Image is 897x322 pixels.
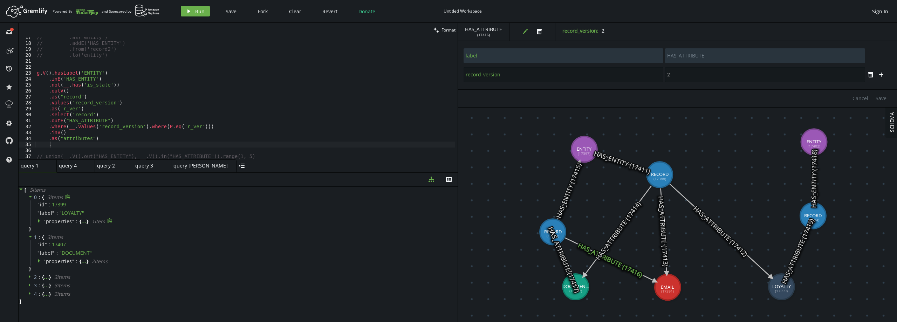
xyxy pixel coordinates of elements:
[43,218,46,225] span: "
[135,163,163,169] span: query 3
[59,163,87,169] span: query 4
[252,6,273,16] button: Fork
[37,241,40,248] span: "
[72,258,75,265] span: "
[807,138,822,145] tspan: ENTITY
[661,289,674,294] tspan: (17391)
[42,274,44,280] span: {
[40,241,45,248] span: id
[52,210,55,216] span: "
[661,284,674,290] tspan: EMAIL
[19,40,36,46] div: 18
[464,67,663,82] input: Property Name
[44,275,49,278] div: ...
[19,46,36,52] div: 19
[19,118,36,124] div: 31
[19,34,36,40] div: 17
[49,201,50,208] span: :
[284,6,307,16] button: Clear
[40,250,53,256] span: label
[37,249,40,256] span: "
[602,27,604,34] span: 2
[226,8,237,15] span: Save
[34,194,37,200] span: 0
[809,150,818,208] text: HAS_ENTITY (17418)
[19,130,36,136] div: 33
[80,258,81,265] span: {
[135,5,160,17] img: AWS Neptune
[34,274,37,280] span: 2
[46,218,72,225] span: properties
[19,52,36,58] div: 20
[849,93,872,104] button: Cancel
[42,234,44,240] span: {
[44,292,49,295] div: ...
[39,194,41,200] span: :
[54,282,70,289] span: 3 item s
[43,258,46,265] span: "
[21,163,49,169] span: query 1
[19,142,36,148] div: 35
[19,298,21,304] span: ]
[46,258,72,265] span: properties
[37,201,40,208] span: "
[569,288,582,293] tspan: (17407)
[544,228,562,235] tspan: RECORD
[49,291,51,297] span: }
[19,100,36,106] div: 28
[19,112,36,118] div: 30
[80,218,81,225] span: {
[19,82,36,88] div: 25
[578,151,590,156] tspan: (17397)
[772,283,791,289] tspan: LOYALTY
[49,241,50,248] span: :
[39,282,41,289] span: :
[52,241,66,248] div: 17407
[431,23,458,37] button: Format
[181,6,210,16] button: Run
[258,8,268,15] span: Fork
[872,8,888,15] span: Sign In
[853,95,868,102] span: Cancel
[53,5,98,18] div: Powered By
[808,144,820,149] tspan: (17402)
[317,6,343,16] button: Revert
[49,274,51,280] span: }
[42,291,44,297] span: {
[72,218,75,225] span: "
[34,234,37,240] span: 1
[92,218,105,225] span: 1 item
[45,241,47,248] span: "
[30,186,46,193] span: 5 item s
[28,226,31,232] span: }
[441,27,456,33] span: Format
[52,249,55,256] span: "
[220,6,242,16] button: Save
[87,218,88,225] span: }
[651,171,669,177] tspan: RECORD
[577,146,592,152] tspan: ENTITY
[19,124,36,130] div: 32
[39,274,41,280] span: :
[804,212,822,219] tspan: RECORD
[42,194,44,200] span: {
[54,274,70,280] span: 3 item s
[876,95,886,102] span: Save
[60,249,92,256] span: " DOCUMENT "
[39,291,41,297] span: :
[19,136,36,142] div: 34
[19,148,36,153] div: 36
[19,94,36,100] div: 27
[358,8,375,15] span: Donate
[34,282,37,289] span: 3
[56,210,58,216] span: :
[44,283,49,287] div: ...
[872,93,890,104] button: Save
[562,27,598,34] label: record_version :
[19,64,36,70] div: 22
[54,290,70,297] span: 3 item s
[81,259,87,262] div: ...
[102,5,160,18] div: and Sponsored by
[40,201,45,208] span: id
[47,234,63,240] span: 3 item s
